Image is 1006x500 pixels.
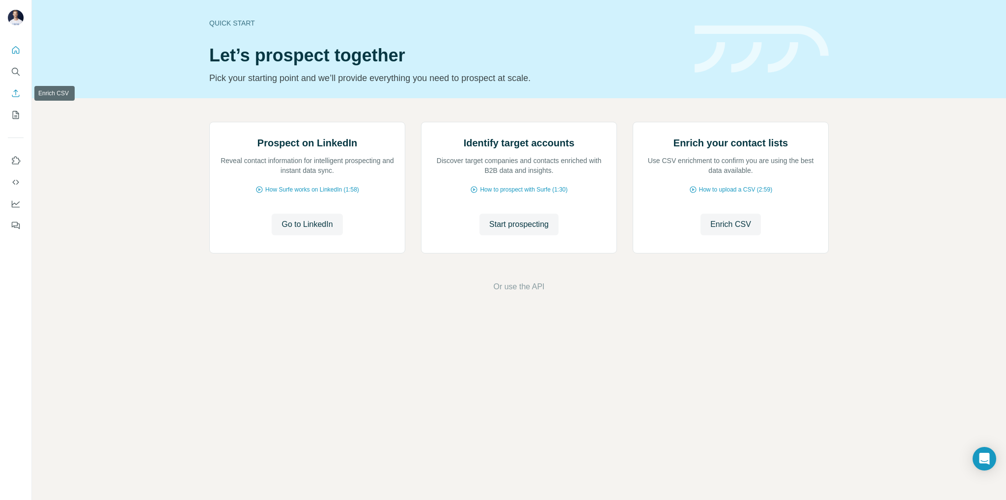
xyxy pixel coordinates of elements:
[265,185,359,194] span: How Surfe works on LinkedIn (1:58)
[8,217,24,234] button: Feedback
[493,281,544,293] button: Or use the API
[8,84,24,102] button: Enrich CSV
[272,214,342,235] button: Go to LinkedIn
[489,219,549,230] span: Start prospecting
[480,185,567,194] span: How to prospect with Surfe (1:30)
[257,136,357,150] h2: Prospect on LinkedIn
[673,136,788,150] h2: Enrich your contact lists
[209,18,683,28] div: Quick start
[699,185,772,194] span: How to upload a CSV (2:59)
[8,41,24,59] button: Quick start
[8,106,24,124] button: My lists
[479,214,559,235] button: Start prospecting
[643,156,818,175] p: Use CSV enrichment to confirm you are using the best data available.
[8,10,24,26] img: Avatar
[8,173,24,191] button: Use Surfe API
[209,71,683,85] p: Pick your starting point and we’ll provide everything you need to prospect at scale.
[695,26,829,73] img: banner
[8,195,24,213] button: Dashboard
[464,136,575,150] h2: Identify target accounts
[431,156,607,175] p: Discover target companies and contacts enriched with B2B data and insights.
[700,214,761,235] button: Enrich CSV
[8,63,24,81] button: Search
[220,156,395,175] p: Reveal contact information for intelligent prospecting and instant data sync.
[710,219,751,230] span: Enrich CSV
[281,219,333,230] span: Go to LinkedIn
[973,447,996,471] div: Open Intercom Messenger
[8,152,24,169] button: Use Surfe on LinkedIn
[209,46,683,65] h1: Let’s prospect together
